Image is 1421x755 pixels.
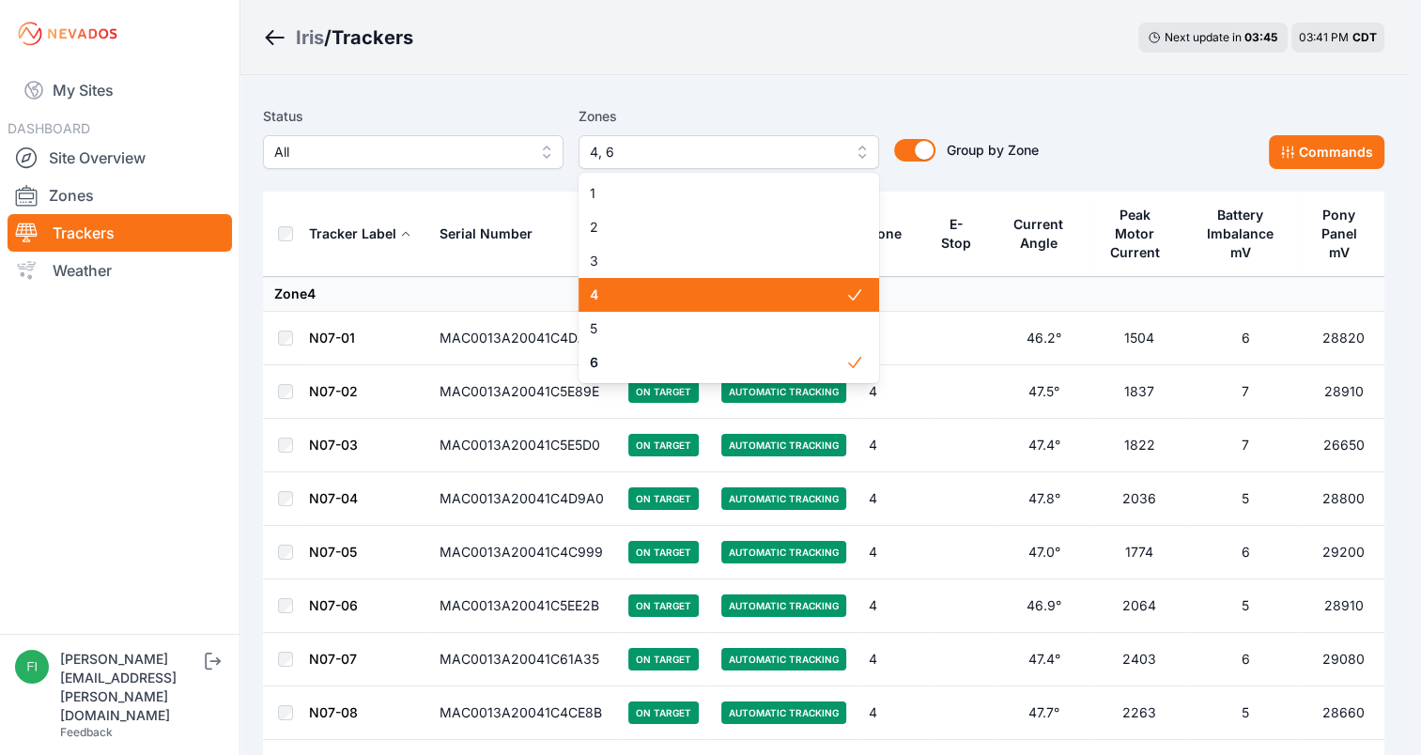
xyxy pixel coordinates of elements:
span: 2 [590,218,845,237]
span: 3 [590,252,845,270]
span: 1 [590,184,845,203]
span: 4 [590,285,845,304]
span: 6 [590,353,845,372]
span: 5 [590,319,845,338]
div: 4, 6 [579,173,879,383]
button: 4, 6 [579,135,879,169]
span: 4, 6 [590,141,842,163]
